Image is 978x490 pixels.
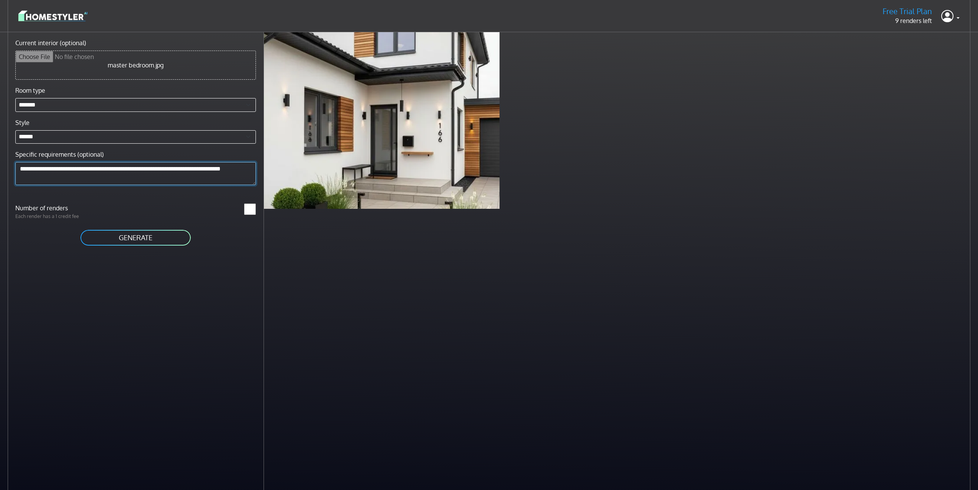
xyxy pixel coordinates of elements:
[80,229,192,246] button: GENERATE
[15,150,104,159] label: Specific requirements (optional)
[15,38,86,48] label: Current interior (optional)
[15,86,45,95] label: Room type
[15,118,29,127] label: Style
[883,7,932,16] h5: Free Trial Plan
[883,16,932,25] p: 9 renders left
[11,213,136,220] p: Each render has a 1 credit fee
[11,203,136,213] label: Number of renders
[18,9,87,23] img: logo-3de290ba35641baa71223ecac5eacb59cb85b4c7fdf211dc9aaecaaee71ea2f8.svg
